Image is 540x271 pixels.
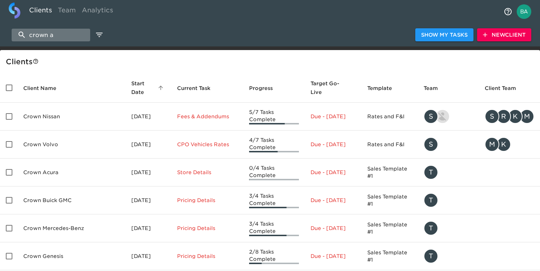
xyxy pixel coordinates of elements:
[177,252,237,260] p: Pricing Details
[177,197,237,204] p: Pricing Details
[243,214,304,242] td: 3/4 Tasks Complete
[424,221,473,235] div: tracy@roadster.com
[508,109,523,124] div: K
[26,3,55,20] a: Clients
[424,193,438,208] div: T
[485,137,499,152] div: M
[243,103,304,131] td: 5/7 Tasks Complete
[361,242,418,270] td: Sales Template #1
[483,30,525,40] span: New Client
[311,113,356,120] p: Due - [DATE]
[9,3,20,19] img: logo
[17,214,125,242] td: Crown Mercedes-Benz
[517,4,531,19] img: Profile
[361,186,418,214] td: Sales Template #1
[485,137,534,152] div: mcooley@crowncars.com, kwilson@crowncars.com
[485,84,525,93] span: Client Team
[177,225,237,232] p: Pricing Details
[311,141,356,148] p: Due - [DATE]
[243,131,304,159] td: 4/7 Tasks Complete
[177,113,237,120] p: Fees & Addendums
[311,79,346,97] span: Calculated based on the start date and the duration of all Tasks contained in this Hub.
[424,84,447,93] span: Team
[17,159,125,186] td: Crown Acura
[477,28,531,42] button: NewClient
[361,103,418,131] td: Rates and F&I
[485,109,499,124] div: S
[177,84,211,93] span: This is the next Task in this Hub that should be completed
[33,58,39,64] svg: This is a list of all of your clients and clients shared with you
[496,137,511,152] div: K
[424,137,438,152] div: S
[361,131,418,159] td: Rates and F&I
[520,109,534,124] div: M
[311,197,356,204] p: Due - [DATE]
[79,3,116,20] a: Analytics
[485,109,534,124] div: sparent@crowncars.com, rrobins@crowncars.com, kwilson@crowncars.com, mcooley@crowncars.com
[125,131,171,159] td: [DATE]
[361,159,418,186] td: Sales Template #1
[424,165,438,180] div: T
[55,3,79,20] a: Team
[424,193,473,208] div: tracy@roadster.com
[424,249,473,263] div: tracy@roadster.com
[125,186,171,214] td: [DATE]
[311,252,356,260] p: Due - [DATE]
[23,84,66,93] span: Client Name
[125,214,171,242] td: [DATE]
[243,242,304,270] td: 2/8 Tasks Complete
[243,186,304,214] td: 3/4 Tasks Complete
[177,141,237,148] p: CPO Vehicles Rates
[125,242,171,270] td: [DATE]
[424,137,473,152] div: savannah@roadster.com
[424,109,438,124] div: S
[424,165,473,180] div: tracy@roadster.com
[424,221,438,235] div: T
[17,242,125,270] td: Crown Genesis
[177,84,220,93] span: Current Task
[311,79,356,97] span: Target Go-Live
[424,109,473,124] div: savannah@roadster.com, austin@roadster.com
[131,79,165,97] span: Start Date
[361,214,418,242] td: Sales Template #1
[12,29,90,41] input: search
[367,84,401,93] span: Template
[17,186,125,214] td: Crown Buick GMC
[421,30,468,40] span: Show My Tasks
[17,131,125,159] td: Crown Volvo
[249,84,282,93] span: Progress
[125,103,171,131] td: [DATE]
[436,110,449,123] img: austin@roadster.com
[415,28,473,42] button: Show My Tasks
[243,159,304,186] td: 0/4 Tasks Complete
[93,29,105,41] button: edit
[424,249,438,263] div: T
[6,56,537,67] div: Client s
[17,103,125,131] td: Crown Nissan
[496,109,511,124] div: R
[177,169,237,176] p: Store Details
[125,159,171,186] td: [DATE]
[499,3,517,20] button: notifications
[311,225,356,232] p: Due - [DATE]
[311,169,356,176] p: Due - [DATE]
